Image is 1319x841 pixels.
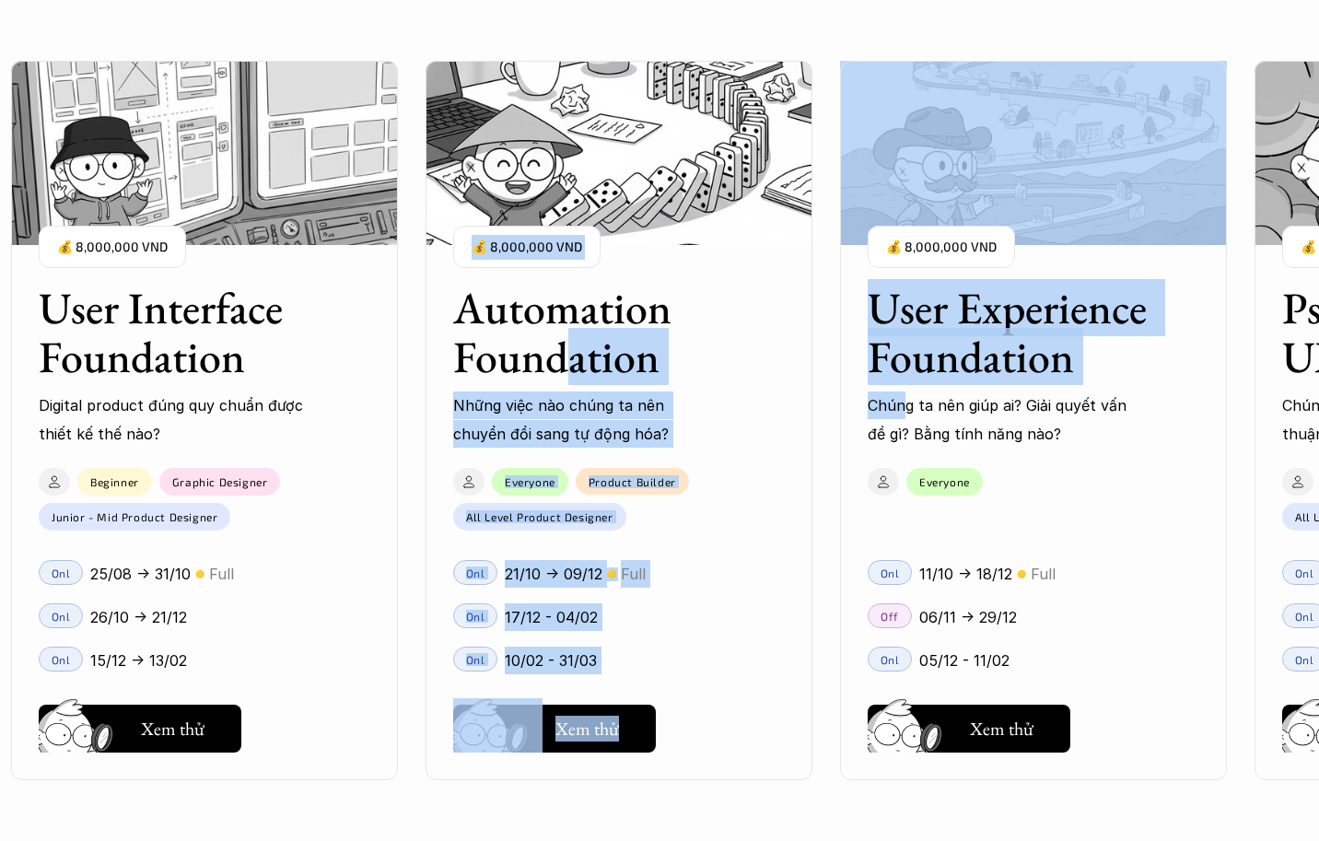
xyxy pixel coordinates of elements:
[919,647,1010,674] p: 05/12 - 11/02
[1295,610,1314,623] p: Onl
[919,475,970,488] p: Everyone
[472,235,582,260] p: 💰 8,000,000 VND
[505,603,598,631] p: 17/12 - 04/02
[607,567,616,581] p: 🟡
[1017,567,1026,581] p: 🟡
[589,475,676,488] p: Product Builder
[1295,653,1314,666] p: Onl
[868,697,1070,753] a: Xem thử
[881,653,900,666] p: Onl
[505,475,555,488] p: Everyone
[453,391,720,448] p: Những việc nào chúng ta nên chuyển đổi sang tự động hóa?
[881,610,899,623] p: Off
[919,560,1012,588] p: 11/10 -> 18/12
[1295,567,1314,579] p: Onl
[868,391,1135,448] p: Chúng ta nên giúp ai? Giải quyết vấn đề gì? Bằng tính năng nào?
[505,560,602,588] p: 21/10 -> 09/12
[555,716,619,742] h5: Xem thử
[881,567,900,579] p: Onl
[621,560,646,588] p: Full
[172,475,268,488] p: Graphic Designer
[505,647,597,674] p: 10/02 - 31/03
[868,705,1070,753] button: Xem thử
[466,510,613,523] p: All Level Product Designer
[970,716,1033,742] h5: Xem thử
[466,653,485,666] p: Onl
[466,567,485,579] p: Onl
[1031,560,1056,588] p: Full
[453,284,739,381] h3: Automation Foundation
[466,610,485,623] p: Onl
[453,705,656,753] button: Xem thử
[886,235,997,260] p: 💰 8,000,000 VND
[919,603,1017,631] p: 06/11 -> 29/12
[453,697,656,753] a: Xem thử
[209,560,234,588] p: Full
[868,284,1153,381] h3: User Experience Foundation
[195,567,204,581] p: 🟡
